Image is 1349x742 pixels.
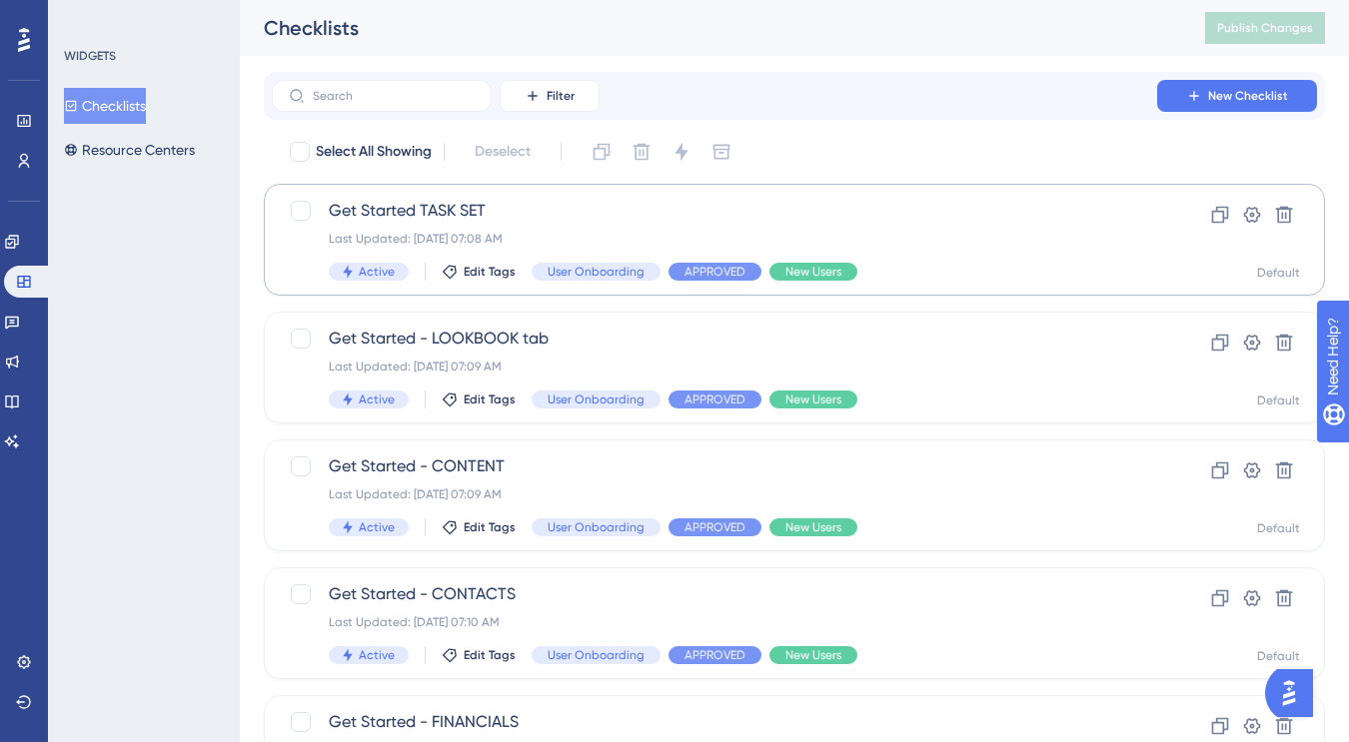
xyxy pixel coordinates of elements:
span: Edit Tags [464,647,516,663]
button: Publish Changes [1205,12,1325,44]
span: Get Started - CONTENT [329,454,1100,478]
div: WIDGETS [64,48,116,64]
span: Active [359,519,395,535]
div: Last Updated: [DATE] 07:09 AM [329,486,1100,502]
div: Default [1257,265,1300,281]
span: Active [359,391,395,407]
span: Edit Tags [464,264,516,280]
div: Last Updated: [DATE] 07:09 AM [329,359,1100,374]
span: Edit Tags [464,391,516,407]
button: Filter [500,80,600,112]
button: Edit Tags [442,264,516,280]
span: Publish Changes [1217,20,1313,36]
button: Checklists [64,88,146,124]
input: Search [313,89,475,103]
span: New Checklist [1208,88,1288,104]
span: User Onboarding [548,647,645,663]
span: Filter [547,88,575,104]
span: APPROVED [684,391,745,407]
span: Get Started - LOOKBOOK tab [329,327,1100,351]
span: APPROVED [684,264,745,280]
div: Last Updated: [DATE] 07:10 AM [329,614,1100,630]
div: Checklists [264,14,1155,42]
span: User Onboarding [548,519,645,535]
button: Edit Tags [442,647,516,663]
span: New Users [785,647,841,663]
button: Resource Centers [64,132,195,168]
span: New Users [785,264,841,280]
span: Edit Tags [464,519,516,535]
span: User Onboarding [548,264,645,280]
button: Deselect [457,134,549,170]
div: Last Updated: [DATE] 07:08 AM [329,231,1100,247]
span: New Users [785,519,841,535]
span: Get Started - CONTACTS [329,582,1100,606]
button: New Checklist [1157,80,1317,112]
span: Select All Showing [316,140,432,164]
iframe: UserGuiding AI Assistant Launcher [1265,663,1325,723]
span: APPROVED [684,519,745,535]
span: Deselect [475,140,531,164]
span: Get Started TASK SET [329,199,1100,223]
span: Active [359,264,395,280]
span: Need Help? [47,5,125,29]
span: Get Started - FINANCIALS [329,710,1100,734]
div: Default [1257,648,1300,664]
span: New Users [785,391,841,407]
span: APPROVED [684,647,745,663]
div: Default [1257,392,1300,408]
button: Edit Tags [442,391,516,407]
button: Edit Tags [442,519,516,535]
span: Active [359,647,395,663]
span: User Onboarding [548,391,645,407]
div: Default [1257,520,1300,536]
